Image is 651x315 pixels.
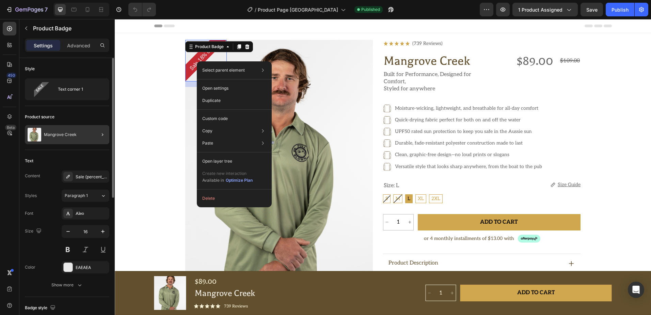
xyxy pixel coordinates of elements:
button: Show more [25,279,109,291]
div: ADD TO CART [365,200,403,207]
input: quantity [318,266,334,282]
button: <p>Size Guide</p> [436,163,466,169]
p: Size Guide [443,163,466,169]
button: increment [334,266,341,282]
p: Paste [202,140,213,146]
button: Delete [200,192,269,205]
input: quantity [276,195,291,211]
p: 7 [45,5,48,14]
div: EAEAEA [76,265,108,271]
span: / [255,6,256,13]
button: decrement [311,266,318,282]
div: Open Intercom Messenger [628,282,644,298]
h1: Mangrove Creek [268,34,366,50]
button: ADD TO CART [303,195,466,212]
div: Show more [51,282,83,288]
span: Available in [202,178,224,183]
span: S [271,177,273,182]
div: Style [25,66,35,72]
p: Product Description [274,241,323,248]
div: Content [25,173,40,179]
p: Moisture-wicking, lightweight, and breathable for all-day comfort [280,86,427,92]
p: Built for Performance, Designed for Comfort, [269,52,365,66]
span: Published [361,6,380,13]
p: Open layer tree [202,158,232,164]
div: 450 [6,73,16,78]
p: Durable, fade-resistant polyester construction made to last [280,121,427,127]
p: Select parent element [202,67,245,73]
div: Optimize Plan [226,177,253,183]
p: Duplicate [202,97,221,104]
pre: Sale 18% off [70,22,104,57]
div: Sale {percent_discount} off [76,174,108,180]
div: $89.00 [401,34,439,50]
button: ADD TO CART [346,266,497,282]
div: Styles [25,193,37,199]
p: (739 Reviews) [298,21,328,28]
span: 1 product assigned [518,6,562,13]
img: gempages_578396564393820903-92b1695a-d895-4524-9f69-d2353daa90a3.webp [403,215,426,224]
p: Settings [34,42,53,49]
div: Product Badge [79,25,110,31]
p: Quick-drying fabric perfect for both on and off the water [280,98,427,104]
p: Open settings [202,85,228,91]
p: Versatile style that looks sharp anywhere, from the boat to the pub [280,145,427,151]
span: Paragraph 1 [65,193,88,199]
span: Product Page [GEOGRAPHIC_DATA] [258,6,338,13]
span: XL [303,177,309,182]
button: increment [291,195,299,211]
span: M [281,177,285,182]
p: Copy [202,128,212,134]
p: Mangrove Creek [44,132,77,137]
button: Save [581,3,603,16]
div: ADD TO CART [402,270,440,277]
iframe: Design area [115,19,651,315]
div: Aleo [76,211,108,217]
span: 2XL [317,177,325,182]
span: Save [586,7,598,13]
button: 7 [3,3,51,16]
button: Paragraph 1 [62,190,109,202]
button: decrement [269,195,276,211]
img: product feature img [28,128,41,141]
div: Badge style [25,303,57,313]
span: L [293,177,296,182]
p: Custom code [202,116,228,122]
div: Undo/Redo [128,3,156,16]
div: Text [25,158,33,164]
div: $109.00 [445,38,466,46]
div: Color [25,264,35,270]
div: Size [25,227,43,236]
div: Beta [5,125,16,130]
p: Clean, graphic-free design—no loud prints or slogans [280,133,427,139]
div: Text corner 1 [58,81,99,97]
p: Advanced [67,42,90,49]
button: Publish [606,3,634,16]
p: Styled for anywhere [269,66,365,74]
div: Product source [25,114,54,120]
p: Create new interaction [202,170,253,177]
div: Publish [612,6,629,13]
p: Product Badge [33,24,107,32]
p: UPF50 rated sun protection to keep you safe in the Aussie sun [280,109,427,116]
div: Font [25,210,33,216]
p: or 4 monthly installments of $13.00 with [309,216,399,223]
button: Optimize Plan [225,177,253,184]
button: 1 product assigned [512,3,578,16]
